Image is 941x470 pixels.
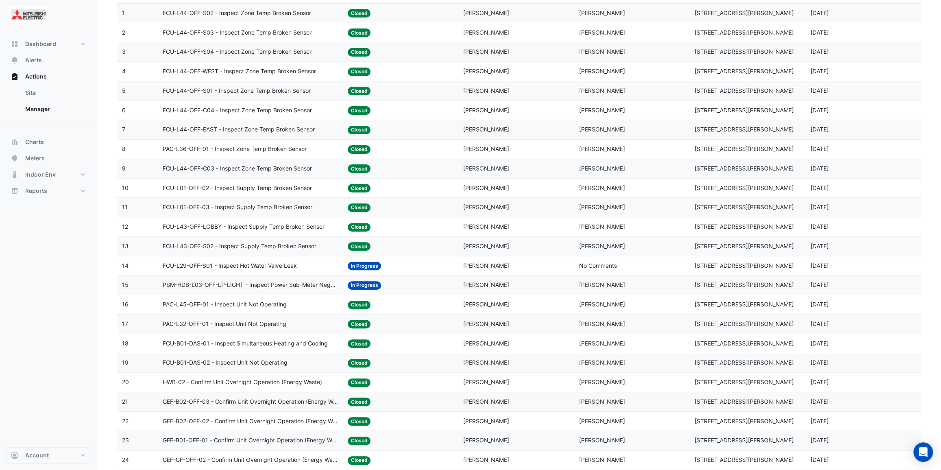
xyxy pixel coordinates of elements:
[579,184,625,191] span: [PERSON_NAME]
[463,320,509,327] span: [PERSON_NAME]
[579,165,625,172] span: [PERSON_NAME]
[695,107,794,114] span: [STREET_ADDRESS][PERSON_NAME]
[25,72,47,81] span: Actions
[463,184,509,191] span: [PERSON_NAME]
[695,29,794,36] span: [STREET_ADDRESS][PERSON_NAME]
[810,29,828,36] span: 2025-08-08T11:05:01.277
[463,203,509,210] span: [PERSON_NAME]
[463,262,509,269] span: [PERSON_NAME]
[163,261,297,271] span: FCU-L29-OFF-S01 - Inspect Hot Water Valve Leak
[122,359,129,366] span: 19
[695,68,794,74] span: [STREET_ADDRESS][PERSON_NAME]
[579,398,625,405] span: [PERSON_NAME]
[810,48,828,55] span: 2025-08-08T11:04:32.484
[10,7,46,23] img: Company Logo
[695,398,794,405] span: [STREET_ADDRESS][PERSON_NAME]
[579,437,625,444] span: [PERSON_NAME]
[463,378,509,385] span: [PERSON_NAME]
[348,378,371,387] span: Closed
[122,418,129,424] span: 22
[463,281,509,288] span: [PERSON_NAME]
[463,223,509,230] span: [PERSON_NAME]
[695,165,794,172] span: [STREET_ADDRESS][PERSON_NAME]
[579,320,625,327] span: [PERSON_NAME]
[122,203,128,210] span: 11
[122,87,126,94] span: 5
[122,223,128,230] span: 12
[348,126,371,134] span: Closed
[163,339,328,348] span: FCU-B01-DAS-01 - Inspect Simultaneous Heating and Cooling
[122,9,125,16] span: 1
[163,28,311,37] span: FCU-L44-OFF-S03 - Inspect Zone Temp Broken Sensor
[695,223,794,230] span: [STREET_ADDRESS][PERSON_NAME]
[25,56,42,64] span: Alerts
[695,281,794,288] span: [STREET_ADDRESS][PERSON_NAME]
[348,359,371,367] span: Closed
[122,29,125,36] span: 2
[19,85,91,101] a: Site
[579,48,625,55] span: [PERSON_NAME]
[463,437,509,444] span: [PERSON_NAME]
[463,107,509,114] span: [PERSON_NAME]
[695,184,794,191] span: [STREET_ADDRESS][PERSON_NAME]
[579,87,625,94] span: [PERSON_NAME]
[348,301,371,309] span: Closed
[810,165,828,172] span: 2025-08-08T10:50:18.004
[7,183,91,199] button: Reports
[810,456,828,463] span: 2025-07-09T11:45:55.563
[579,281,625,288] span: [PERSON_NAME]
[348,281,381,290] span: In Progress
[579,340,625,347] span: [PERSON_NAME]
[7,52,91,68] button: Alerts
[348,398,371,406] span: Closed
[122,48,126,55] span: 3
[163,436,338,445] span: GEF-B01-OFF-01 - Confirm Unit Overnight Operation (Energy Waste)
[348,145,371,154] span: Closed
[19,101,91,117] a: Manager
[695,126,794,133] span: [STREET_ADDRESS][PERSON_NAME]
[810,107,828,114] span: 2025-08-08T10:59:40.249
[348,87,371,95] span: Closed
[122,68,126,74] span: 4
[163,455,338,465] span: GEF-GF-OFF-02 - Confirm Unit Overnight Operation (Energy Waste)
[348,106,371,115] span: Closed
[122,145,126,152] span: 8
[122,107,126,114] span: 6
[463,165,509,172] span: [PERSON_NAME]
[695,359,794,366] span: [STREET_ADDRESS][PERSON_NAME]
[163,242,316,251] span: FCU-L43-OFF-S02 - Inspect Supply Temp Broken Sensor
[463,68,509,74] span: [PERSON_NAME]
[579,145,625,152] span: [PERSON_NAME]
[810,301,828,308] span: 2025-07-25T12:01:57.743
[579,262,617,269] span: No Comments
[579,68,625,74] span: [PERSON_NAME]
[810,126,828,133] span: 2025-08-08T10:58:22.030
[163,417,338,426] span: GEF-B02-OFF-02 - Confirm Unit Overnight Operation (Energy Waste)
[810,398,828,405] span: 2025-07-09T11:48:55.115
[695,320,794,327] span: [STREET_ADDRESS][PERSON_NAME]
[11,72,19,81] app-icon: Actions
[122,398,128,405] span: 21
[163,378,322,387] span: HWB-02 - Confirm Unit Overnight Operation (Energy Waste)
[348,28,371,37] span: Closed
[579,243,625,249] span: [PERSON_NAME]
[810,87,828,94] span: 2025-08-08T11:01:18.354
[695,9,794,16] span: [STREET_ADDRESS][PERSON_NAME]
[579,9,625,16] span: [PERSON_NAME]
[163,125,315,134] span: FCU-L44-OFF-EAST - Inspect Zone Temp Broken Sensor
[579,203,625,210] span: [PERSON_NAME]
[163,358,288,367] span: FCU-B01-DAS-02 - Inspect Unit Not Operating
[695,456,794,463] span: [STREET_ADDRESS][PERSON_NAME]
[348,223,371,232] span: Closed
[463,340,509,347] span: [PERSON_NAME]
[348,242,371,251] span: Closed
[695,378,794,385] span: [STREET_ADDRESS][PERSON_NAME]
[348,262,381,270] span: In Progress
[122,320,128,327] span: 17
[579,223,625,230] span: [PERSON_NAME]
[579,378,625,385] span: [PERSON_NAME]
[348,9,371,17] span: Closed
[163,184,312,193] span: FCU-L01-OFF-02 - Inspect Supply Temp Broken Sensor
[11,187,19,195] app-icon: Reports
[348,339,371,348] span: Closed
